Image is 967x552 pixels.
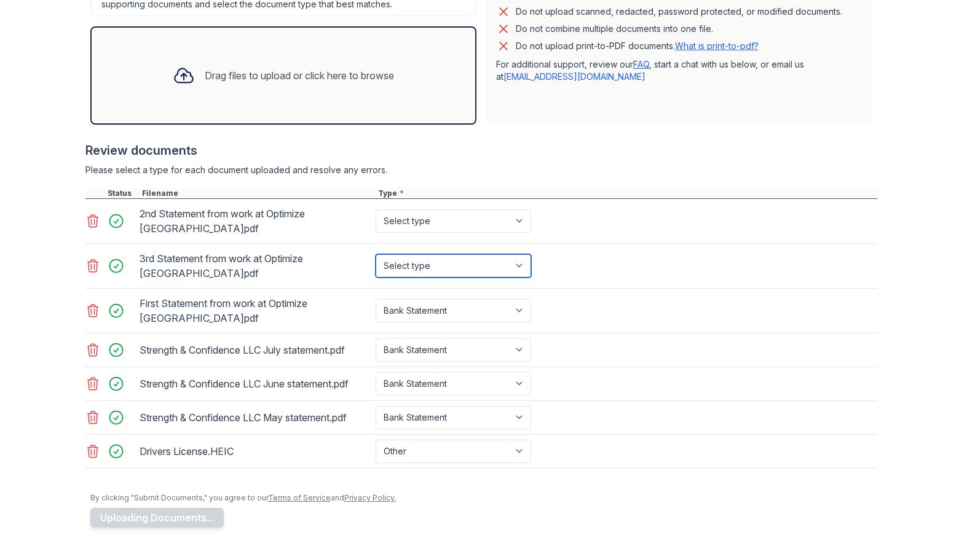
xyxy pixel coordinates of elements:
div: Review documents [85,142,877,159]
div: By clicking "Submit Documents," you agree to our and [90,493,877,503]
div: Drag files to upload or click here to browse [205,68,394,83]
a: [EMAIL_ADDRESS][DOMAIN_NAME] [503,71,645,82]
div: Please select a type for each document uploaded and resolve any errors. [85,164,877,176]
div: Filename [140,189,376,198]
a: Privacy Policy. [344,493,396,502]
iframe: chat widget [915,503,955,540]
div: Do not combine multiple documents into one file. [516,21,713,36]
a: FAQ [633,59,649,69]
p: For additional support, review our , start a chat with us below, or email us at [496,58,862,83]
div: Status [105,189,140,198]
div: Strength & Confidence LLC May statement.pdf [140,408,371,427]
div: 2nd Statement from work at Optimize [GEOGRAPHIC_DATA]pdf [140,204,371,238]
p: Do not upload print-to-PDF documents. [516,40,759,52]
div: 3rd Statement from work at Optimize [GEOGRAPHIC_DATA]pdf [140,249,371,283]
div: Strength & Confidence LLC June statement.pdf [140,374,371,394]
div: Do not upload scanned, redacted, password protected, or modified documents. [516,4,842,19]
div: Strength & Confidence LLC July statement.pdf [140,340,371,360]
div: Type [376,189,877,198]
div: First Statement from work at Optimize [GEOGRAPHIC_DATA]pdf [140,293,371,328]
button: Uploading Documents... [90,508,224,527]
div: Drivers License.HEIC [140,441,371,461]
a: Terms of Service [268,493,331,502]
a: What is print-to-pdf? [675,41,759,51]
